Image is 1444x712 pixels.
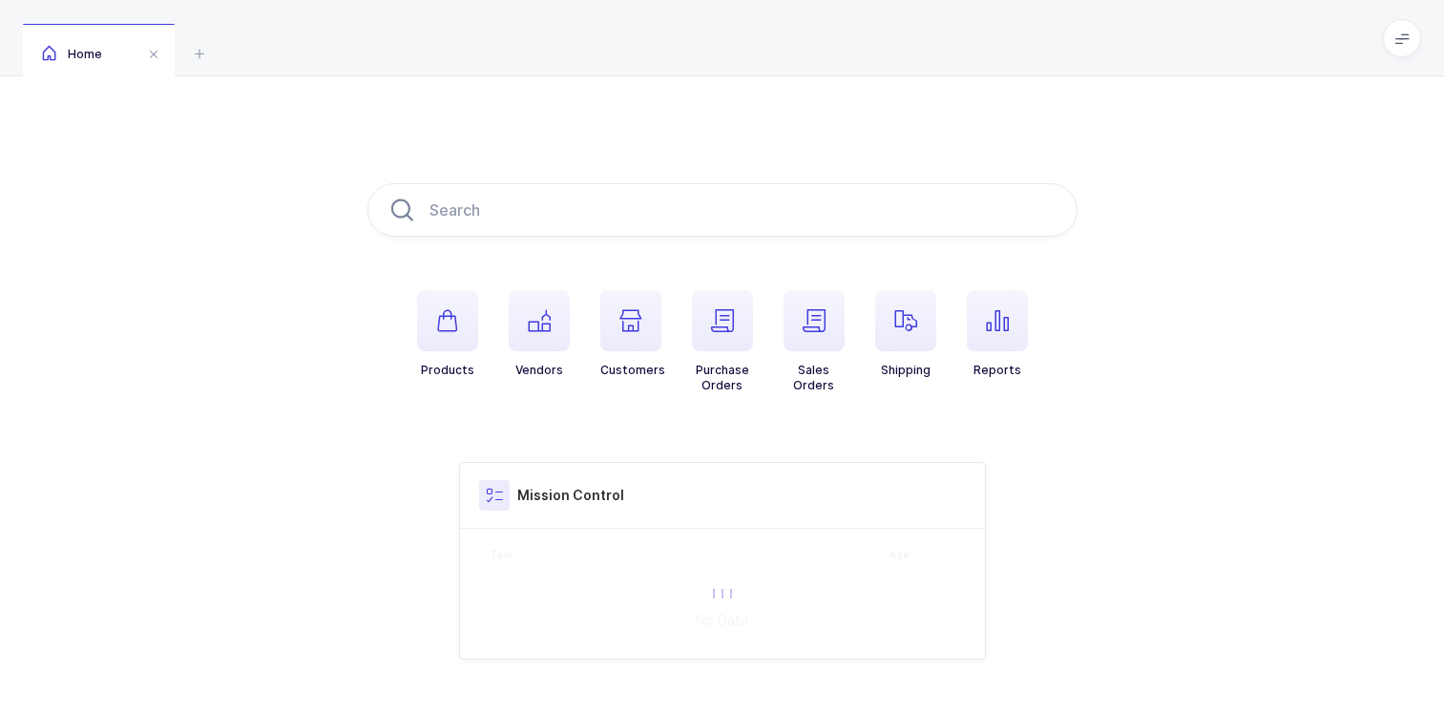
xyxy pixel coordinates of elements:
[875,290,936,378] button: Shipping
[692,290,753,393] button: PurchaseOrders
[517,486,624,505] h3: Mission Control
[42,47,102,61] span: Home
[600,290,665,378] button: Customers
[967,290,1028,378] button: Reports
[367,183,1078,237] input: Search
[509,290,570,378] button: Vendors
[417,290,478,378] button: Products
[784,290,845,393] button: SalesOrders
